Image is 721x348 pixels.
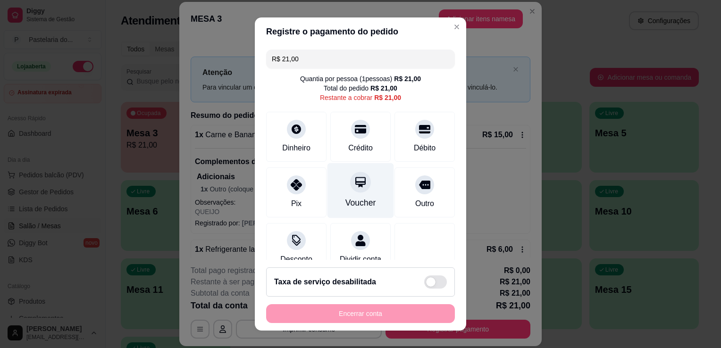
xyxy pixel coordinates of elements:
div: Outro [415,198,434,209]
div: Pix [291,198,302,209]
div: Dividir conta [340,254,381,265]
header: Registre o pagamento do pedido [255,17,466,46]
div: Débito [414,142,436,154]
h2: Taxa de serviço desabilitada [274,276,376,288]
div: Desconto [280,254,312,265]
div: Dinheiro [282,142,310,154]
div: Total do pedido [324,83,397,93]
div: R$ 21,00 [370,83,397,93]
input: Ex.: hambúrguer de cordeiro [272,50,449,68]
div: Crédito [348,142,373,154]
div: Restante a cobrar [320,93,401,102]
div: R$ 21,00 [394,74,421,83]
button: Close [449,19,464,34]
div: Quantia por pessoa ( 1 pessoas) [300,74,421,83]
div: R$ 21,00 [374,93,401,102]
div: Voucher [345,197,376,209]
